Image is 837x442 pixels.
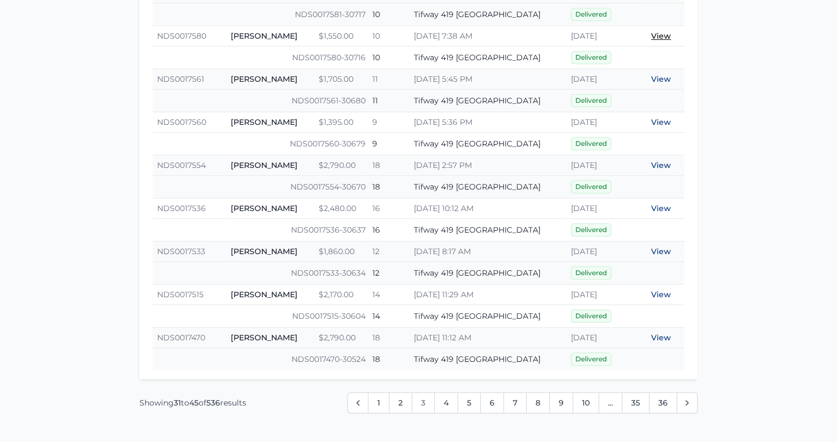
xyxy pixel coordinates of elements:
[368,328,409,348] td: 18
[409,348,566,371] td: Tifway 419 [GEOGRAPHIC_DATA]
[434,392,458,413] a: Go to page 4
[573,392,599,413] a: Go to page 10
[368,348,409,371] td: 18
[153,46,368,69] td: NDS0017580-30716
[409,241,566,262] td: [DATE] 8:17 AM
[174,398,181,408] span: 31
[651,31,671,41] a: View
[651,290,671,299] a: View
[409,46,566,69] td: Tifway 419 [GEOGRAPHIC_DATA]
[226,328,314,348] td: [PERSON_NAME]
[368,133,409,155] td: 9
[651,117,671,127] a: View
[314,26,368,46] td: $1,550.00
[368,46,409,69] td: 10
[622,392,649,413] a: Go to page 35
[409,176,566,198] td: Tifway 419 [GEOGRAPHIC_DATA]
[649,392,677,413] a: Go to page 36
[153,3,368,26] td: NDS0017581-30717
[409,262,566,285] td: Tifway 419 [GEOGRAPHIC_DATA]
[409,112,566,133] td: [DATE] 5:36 PM
[226,155,314,176] td: [PERSON_NAME]
[314,241,368,262] td: $1,860.00
[571,223,611,236] span: Delivered
[368,392,389,413] a: Go to page 1
[226,112,314,133] td: [PERSON_NAME]
[139,397,246,408] p: Showing to of results
[368,305,409,328] td: 14
[412,392,435,413] span: 3
[566,198,638,219] td: [DATE]
[368,262,409,285] td: 12
[566,241,638,262] td: [DATE]
[651,160,671,170] a: View
[226,285,314,305] td: [PERSON_NAME]
[226,69,314,90] td: [PERSON_NAME]
[157,31,206,41] a: NDS0017580
[368,285,409,305] td: 14
[571,352,611,366] span: Delivered
[153,133,368,155] td: NDS0017560-30679
[409,3,566,26] td: Tifway 419 [GEOGRAPHIC_DATA]
[409,133,566,155] td: Tifway 419 [GEOGRAPHIC_DATA]
[157,333,205,343] a: NDS0017470
[314,155,368,176] td: $2,790.00
[157,160,206,170] a: NDS0017554
[566,69,638,90] td: [DATE]
[153,348,368,371] td: NDS0017470-30524
[503,392,527,413] a: Go to page 7
[368,90,409,112] td: 11
[368,112,409,133] td: 9
[651,203,671,213] a: View
[368,219,409,241] td: 16
[566,155,638,176] td: [DATE]
[409,305,566,328] td: Tifway 419 [GEOGRAPHIC_DATA]
[368,198,409,219] td: 16
[599,392,622,413] span: ...
[409,328,566,348] td: [DATE] 11:12 AM
[566,26,638,46] td: [DATE]
[409,26,566,46] td: [DATE] 7:38 AM
[458,392,481,413] a: Go to page 5
[526,392,550,413] a: Go to page 8
[226,26,314,46] td: [PERSON_NAME]
[389,392,412,413] a: Go to page 2
[409,155,566,176] td: [DATE] 2:57 PM
[157,117,206,127] a: NDS0017560
[409,198,566,219] td: [DATE] 10:12 AM
[571,309,611,323] span: Delivered
[314,328,368,348] td: $2,790.00
[368,155,409,176] td: 18
[571,266,611,280] span: Delivered
[566,285,638,305] td: [DATE]
[571,137,611,150] span: Delivered
[368,241,409,262] td: 12
[571,51,611,64] span: Delivered
[157,74,204,84] a: NDS0017561
[153,262,368,285] td: NDS0017533-30634
[314,69,368,90] td: $1,705.00
[368,69,409,90] td: 11
[651,246,671,256] a: View
[206,398,220,408] span: 536
[368,3,409,26] td: 10
[153,176,368,198] td: NDS0017554-30670
[368,176,409,198] td: 18
[571,94,611,107] span: Delivered
[409,90,566,112] td: Tifway 419 [GEOGRAPHIC_DATA]
[153,305,368,328] td: NDS0017515-30604
[314,112,368,133] td: $1,395.00
[157,246,205,256] a: NDS0017533
[314,285,368,305] td: $2,170.00
[157,290,204,299] a: NDS0017515
[409,69,566,90] td: [DATE] 5:45 PM
[347,392,368,413] a: &laquo; Previous
[157,203,206,213] a: NDS0017536
[571,180,611,193] span: Delivered
[571,8,611,21] span: Delivered
[677,392,698,413] a: Next &raquo;
[153,90,368,112] td: NDS0017561-30680
[139,392,698,413] nav: Pagination Navigation
[368,26,409,46] td: 10
[226,198,314,219] td: [PERSON_NAME]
